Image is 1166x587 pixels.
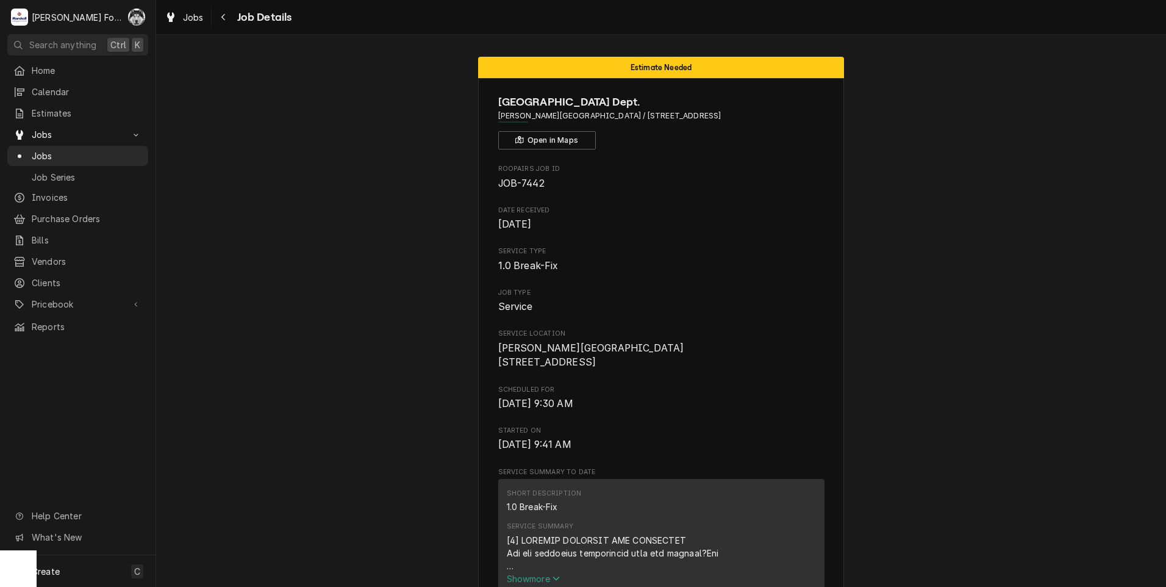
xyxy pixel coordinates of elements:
[32,531,141,544] span: What's New
[32,191,142,204] span: Invoices
[32,298,124,311] span: Pricebook
[32,171,142,184] span: Job Series
[498,288,824,314] div: Job Type
[7,187,148,207] a: Invoices
[234,9,292,26] span: Job Details
[498,110,824,121] span: Address
[507,572,765,585] button: Showmore
[507,489,582,499] div: Short Description
[29,38,96,51] span: Search anything
[183,11,204,24] span: Jobs
[507,522,573,531] div: Service Summary
[498,438,824,452] span: Started On
[32,11,121,24] div: [PERSON_NAME] Food Equipment Service
[498,247,824,273] div: Service Type
[32,510,141,522] span: Help Center
[498,176,824,191] span: Roopairs Job ID
[507,574,560,584] span: Show more
[498,94,824,149] div: Client Information
[498,259,824,273] span: Service Type
[7,60,148,81] a: Home
[7,506,148,526] a: Go to Help Center
[32,212,142,225] span: Purchase Orders
[7,273,148,293] a: Clients
[478,57,844,78] div: Status
[507,500,558,513] div: 1.0 Break-Fix
[631,63,692,71] span: Estimate Needed
[498,342,684,369] span: [PERSON_NAME][GEOGRAPHIC_DATA] [STREET_ADDRESS]
[32,128,124,141] span: Jobs
[498,178,545,189] span: JOB-7442
[7,34,148,56] button: Search anythingCtrlK
[32,255,142,268] span: Vendors
[7,124,148,145] a: Go to Jobs
[32,85,142,98] span: Calendar
[498,385,824,411] div: Scheduled For
[498,164,824,174] span: Roopairs Job ID
[7,82,148,102] a: Calendar
[32,276,142,289] span: Clients
[7,251,148,272] a: Vendors
[498,164,824,190] div: Roopairs Job ID
[7,294,148,314] a: Go to Pricebook
[498,439,571,450] span: [DATE] 9:41 AM
[32,107,142,120] span: Estimates
[498,206,824,232] div: Date Received
[498,329,824,339] span: Service Location
[498,426,824,452] div: Started On
[498,329,824,370] div: Service Location
[134,565,140,578] span: C
[7,230,148,250] a: Bills
[498,426,824,436] span: Started On
[498,300,824,314] span: Job Type
[135,38,140,51] span: K
[498,398,573,409] span: [DATE] 9:30 AM
[11,9,28,26] div: Marshall Food Equipment Service's Avatar
[507,534,765,572] div: [4] LOREMIP DOLORSIT AME CONSECTET Adi eli seddoeius temporincid utla etd magnaal?Eni Admi venia ...
[11,9,28,26] div: M
[7,317,148,337] a: Reports
[7,527,148,547] a: Go to What's New
[128,9,145,26] div: Chris Murphy (103)'s Avatar
[7,167,148,187] a: Job Series
[498,94,824,110] span: Name
[498,385,824,395] span: Scheduled For
[214,7,234,27] button: Navigate back
[110,38,126,51] span: Ctrl
[498,467,824,477] span: Service Summary To Date
[498,218,532,230] span: [DATE]
[32,320,142,333] span: Reports
[32,566,60,577] span: Create
[498,301,533,312] span: Service
[498,288,824,298] span: Job Type
[32,149,142,162] span: Jobs
[498,397,824,411] span: Scheduled For
[498,341,824,370] span: Service Location
[7,146,148,166] a: Jobs
[7,103,148,123] a: Estimates
[498,206,824,215] span: Date Received
[498,131,596,149] button: Open in Maps
[128,9,145,26] div: C(
[498,247,824,256] span: Service Type
[32,234,142,247] span: Bills
[32,64,142,77] span: Home
[160,7,209,27] a: Jobs
[498,217,824,232] span: Date Received
[498,260,559,272] span: 1.0 Break-Fix
[7,209,148,229] a: Purchase Orders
